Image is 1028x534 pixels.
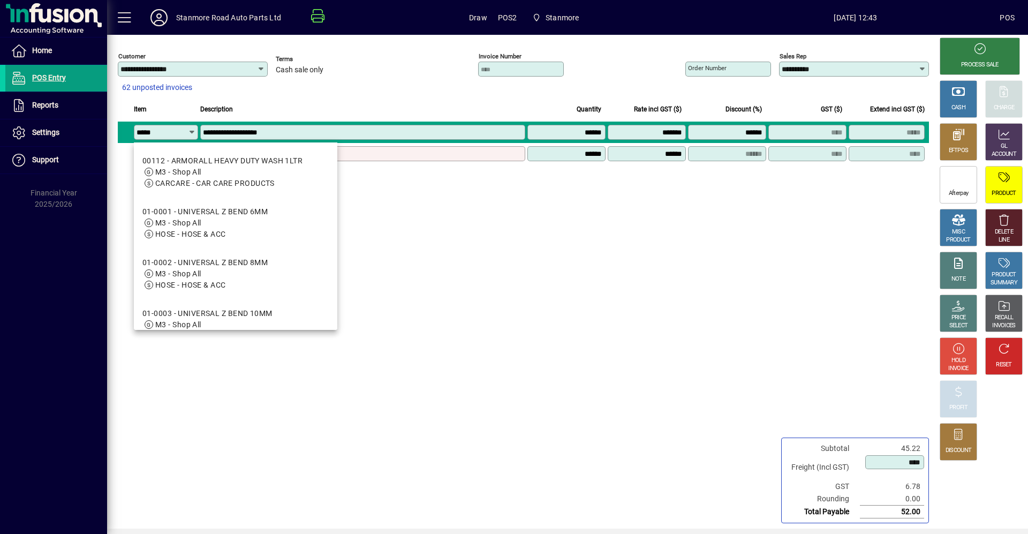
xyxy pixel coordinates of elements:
div: SUMMARY [991,279,1017,287]
span: Home [32,46,52,55]
span: POS2 [498,9,517,26]
span: Support [32,155,59,164]
div: EFTPOS [949,147,969,155]
td: 45.22 [860,442,924,455]
a: Support [5,147,107,174]
span: Stanmore [528,8,584,27]
mat-option: 01-0002 - UNIVERSAL Z BEND 8MM [134,249,337,299]
mat-label: Invoice number [479,52,521,60]
div: PRODUCT [992,271,1016,279]
div: CHARGE [994,104,1015,112]
span: Discount (%) [725,103,762,115]
div: SELECT [949,322,968,330]
span: Quantity [577,103,601,115]
div: RESET [996,361,1012,369]
div: Afterpay [949,190,968,198]
span: POS Entry [32,73,66,82]
div: LINE [999,236,1009,244]
div: NOTE [951,275,965,283]
span: Reports [32,101,58,109]
span: [DATE] 12:43 [711,9,1000,26]
td: Rounding [786,493,860,506]
div: RECALL [995,314,1014,322]
div: GL [1001,142,1008,151]
div: 01-0002 - UNIVERSAL Z BEND 8MM [142,257,268,268]
span: M3 - Shop All [155,168,201,176]
span: Draw [469,9,487,26]
span: Extend incl GST ($) [870,103,925,115]
div: DELETE [995,228,1013,236]
span: GST ($) [821,103,842,115]
td: 52.00 [860,506,924,518]
div: INVOICES [992,322,1015,330]
mat-label: Customer [118,52,146,60]
mat-label: Order number [688,64,727,72]
td: GST [786,480,860,493]
span: Description [200,103,233,115]
td: 0.00 [860,493,924,506]
span: CARCARE - CAR CARE PRODUCTS [155,179,275,187]
mat-option: 01-0003 - UNIVERSAL Z BEND 10MM [134,299,337,350]
div: PRICE [951,314,966,322]
div: CASH [951,104,965,112]
div: 01-0003 - UNIVERSAL Z BEND 10MM [142,308,273,319]
mat-option: 01-0001 - UNIVERSAL Z BEND 6MM [134,198,337,249]
button: 62 unposted invoices [118,78,196,97]
mat-option: 00112 - ARMORALL HEAVY DUTY WASH 1LTR [134,147,337,198]
div: HOLD [951,357,965,365]
div: ACCOUNT [992,151,1016,159]
mat-label: Sales rep [780,52,806,60]
div: PRODUCT [946,236,970,244]
a: Home [5,37,107,64]
div: Stanmore Road Auto Parts Ltd [176,9,281,26]
span: Cash sale only [276,66,323,74]
td: Total Payable [786,506,860,518]
span: Stanmore [546,9,579,26]
div: PRODUCT [992,190,1016,198]
span: Item [134,103,147,115]
div: 00112 - ARMORALL HEAVY DUTY WASH 1LTR [142,155,303,167]
span: M3 - Shop All [155,269,201,278]
span: M3 - Shop All [155,219,201,227]
span: HOSE - HOSE & ACC [155,230,225,238]
div: PROCESS SALE [961,61,999,69]
div: POS [1000,9,1015,26]
span: HOSE - HOSE & ACC [155,281,225,289]
div: PROFIT [949,404,967,412]
td: Subtotal [786,442,860,455]
span: Rate incl GST ($) [634,103,682,115]
a: Reports [5,92,107,119]
a: Settings [5,119,107,146]
div: MISC [952,228,965,236]
td: 6.78 [860,480,924,493]
button: Profile [142,8,176,27]
span: Terms [276,56,340,63]
span: 62 unposted invoices [122,82,192,93]
span: Settings [32,128,59,137]
div: DISCOUNT [946,447,971,455]
span: M3 - Shop All [155,320,201,329]
div: 01-0001 - UNIVERSAL Z BEND 6MM [142,206,268,217]
td: Freight (Incl GST) [786,455,860,480]
div: INVOICE [948,365,968,373]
